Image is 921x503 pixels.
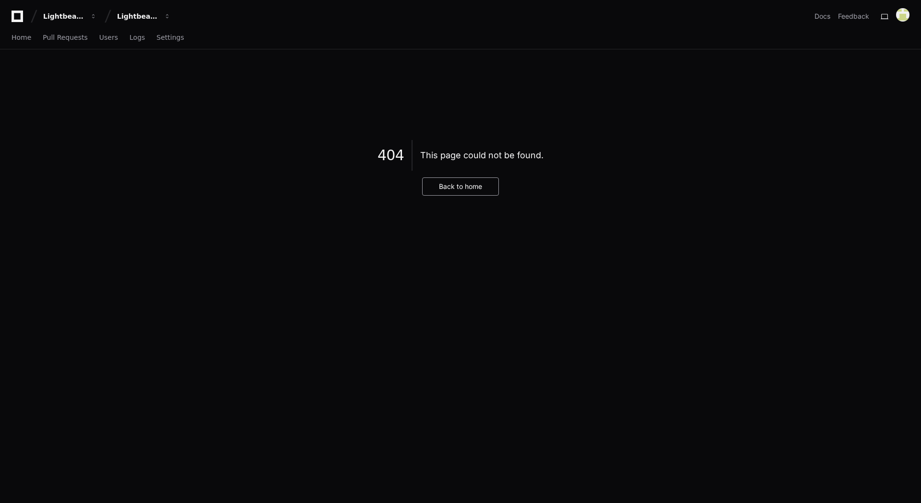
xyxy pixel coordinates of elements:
[156,27,184,49] a: Settings
[896,8,909,22] img: 147104921
[43,12,84,21] div: Lightbeam Health
[422,177,499,196] button: Back to home
[12,27,31,49] a: Home
[99,35,118,40] span: Users
[815,12,830,21] a: Docs
[113,8,175,25] button: Lightbeam Health Solutions
[838,12,869,21] button: Feedback
[43,35,87,40] span: Pull Requests
[39,8,101,25] button: Lightbeam Health
[378,147,404,164] span: 404
[130,35,145,40] span: Logs
[12,35,31,40] span: Home
[117,12,158,21] div: Lightbeam Health Solutions
[420,149,543,162] div: This page could not be found.
[156,35,184,40] span: Settings
[130,27,145,49] a: Logs
[43,27,87,49] a: Pull Requests
[99,27,118,49] a: Users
